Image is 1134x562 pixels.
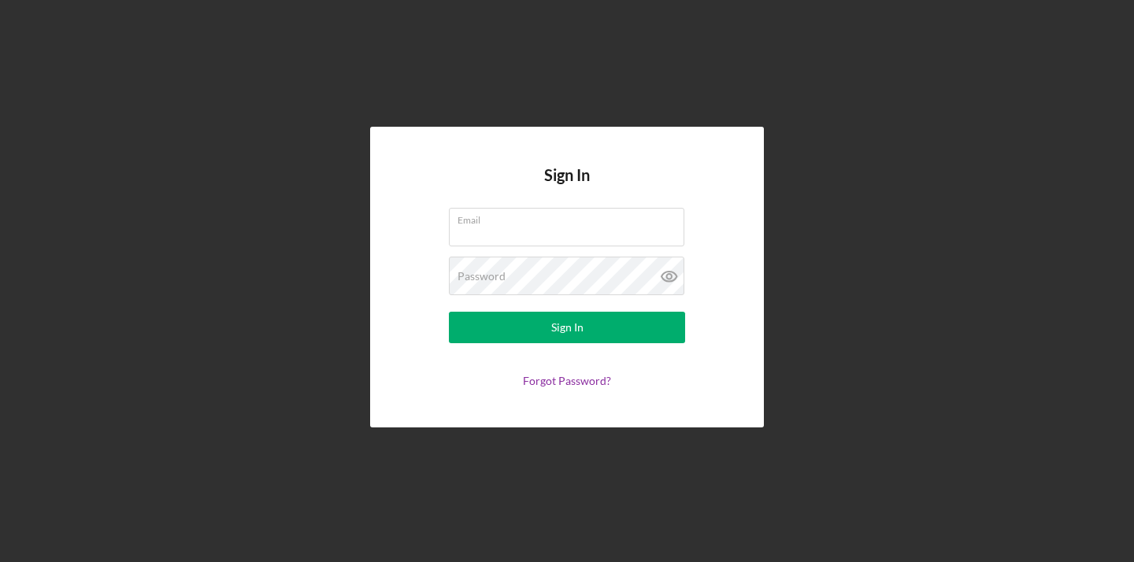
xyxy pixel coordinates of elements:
a: Forgot Password? [523,374,611,387]
button: Sign In [449,312,685,343]
label: Password [458,270,506,283]
div: Sign In [551,312,584,343]
h4: Sign In [544,166,590,208]
label: Email [458,209,684,226]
